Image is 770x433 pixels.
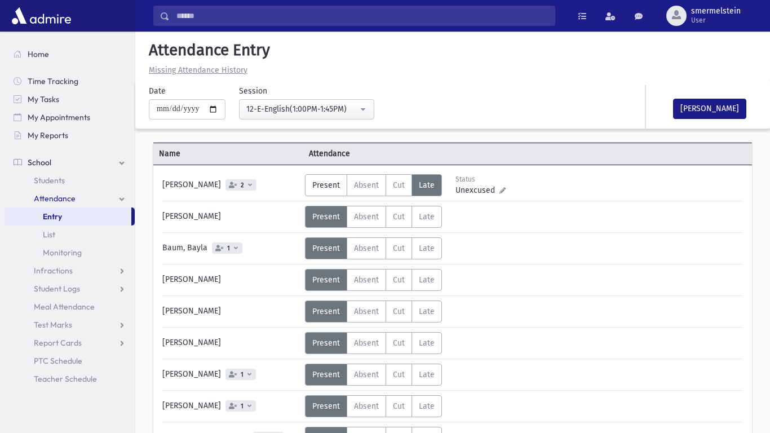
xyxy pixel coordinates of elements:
a: Infractions [5,262,135,280]
div: [PERSON_NAME] [157,395,305,417]
span: Student Logs [34,284,80,294]
a: Teacher Schedule [5,370,135,388]
span: Students [34,175,65,185]
div: AttTypes [305,174,442,196]
span: Late [419,370,435,379]
h5: Attendance Entry [144,41,761,60]
span: Absent [354,212,379,222]
a: Missing Attendance History [144,65,247,75]
span: smermelstein [691,7,741,16]
div: 12-E-English(1:00PM-1:45PM) [246,103,358,115]
span: Cut [393,212,405,222]
span: Absent [354,370,379,379]
span: Cut [393,275,405,285]
a: Students [5,171,135,189]
a: Student Logs [5,280,135,298]
span: PTC Schedule [34,356,82,366]
a: PTC Schedule [5,352,135,370]
button: [PERSON_NAME] [673,99,746,119]
span: 2 [238,182,246,189]
span: Absent [354,180,379,190]
span: My Tasks [28,94,59,104]
a: Monitoring [5,244,135,262]
span: Absent [354,244,379,253]
a: My Reports [5,126,135,144]
span: Late [419,275,435,285]
a: My Appointments [5,108,135,126]
div: AttTypes [305,332,442,354]
div: AttTypes [305,301,442,322]
span: List [43,229,55,240]
span: Absent [354,275,379,285]
span: Absent [354,338,379,348]
span: Late [419,244,435,253]
span: Name [153,148,303,160]
span: Present [312,370,340,379]
span: Unexcused [455,184,499,196]
span: Present [312,180,340,190]
span: 1 [225,245,232,252]
div: [PERSON_NAME] [157,206,305,228]
div: AttTypes [305,364,442,386]
a: Attendance [5,189,135,207]
span: Teacher Schedule [34,374,97,384]
div: [PERSON_NAME] [157,301,305,322]
span: 1 [238,371,246,378]
span: Absent [354,401,379,411]
span: Infractions [34,266,73,276]
a: List [5,226,135,244]
span: Present [312,244,340,253]
button: 12-E-English(1:00PM-1:45PM) [239,99,374,120]
input: Search [170,6,555,26]
span: Cut [393,180,405,190]
a: My Tasks [5,90,135,108]
div: [PERSON_NAME] [157,269,305,291]
span: Monitoring [43,248,82,258]
a: Meal Attendance [5,298,135,316]
span: 1 [238,403,246,410]
a: School [5,153,135,171]
div: AttTypes [305,237,442,259]
span: My Reports [28,130,68,140]
span: Present [312,212,340,222]
span: Late [419,212,435,222]
div: AttTypes [305,395,442,417]
span: Time Tracking [28,76,78,86]
span: Cut [393,307,405,316]
span: My Appointments [28,112,90,122]
label: Date [149,85,166,97]
span: Late [419,338,435,348]
a: Home [5,45,135,63]
span: Attendance [34,193,76,204]
a: Report Cards [5,334,135,352]
span: Present [312,338,340,348]
a: Entry [5,207,131,226]
span: Cut [393,370,405,379]
span: Present [312,401,340,411]
span: Report Cards [34,338,82,348]
span: Cut [393,244,405,253]
a: Time Tracking [5,72,135,90]
span: Present [312,307,340,316]
span: School [28,157,51,167]
span: Late [419,307,435,316]
div: Baum, Bayla [157,237,305,259]
span: Meal Attendance [34,302,95,312]
div: AttTypes [305,206,442,228]
span: Absent [354,307,379,316]
div: [PERSON_NAME] [157,174,305,196]
span: User [691,16,741,25]
div: AttTypes [305,269,442,291]
u: Missing Attendance History [149,65,247,75]
div: [PERSON_NAME] [157,332,305,354]
div: Status [455,174,506,184]
img: AdmirePro [9,5,74,27]
span: Home [28,49,49,59]
a: Test Marks [5,316,135,334]
span: Entry [43,211,62,222]
span: Test Marks [34,320,72,330]
span: Attendance [303,148,453,160]
span: Cut [393,338,405,348]
label: Session [239,85,267,97]
div: [PERSON_NAME] [157,364,305,386]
